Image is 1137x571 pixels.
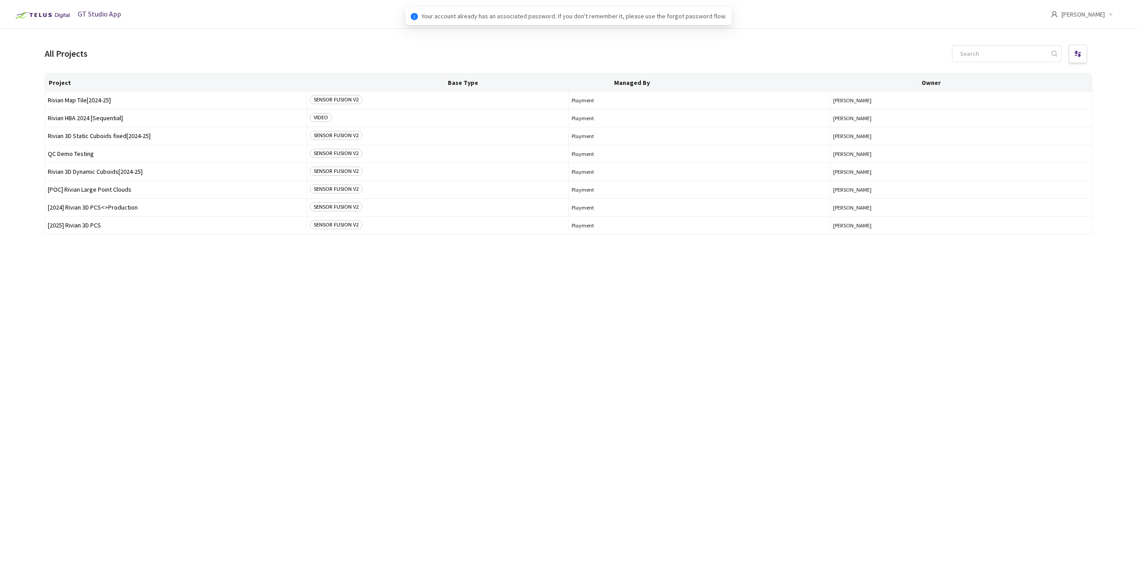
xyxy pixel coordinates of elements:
[310,131,362,140] span: SENSOR FUSION V2
[444,74,611,92] th: Base Type
[833,186,1089,193] button: [PERSON_NAME]
[611,74,918,92] th: Managed By
[833,151,1089,157] button: [PERSON_NAME]
[1108,12,1113,17] span: down
[572,168,828,175] span: Playment
[833,168,1089,175] button: [PERSON_NAME]
[48,168,304,175] span: Rivian 3D Dynamic Cuboids[2024-25]
[955,46,1050,62] input: Search
[48,133,304,139] span: Rivian 3D Static Cuboids fixed[2024-25]
[572,222,828,229] span: Playment
[310,167,362,176] span: SENSOR FUSION V2
[48,204,304,211] span: [2024] Rivian 3D PCS<>Production
[310,95,362,104] span: SENSOR FUSION V2
[411,13,418,20] span: info-circle
[572,204,828,211] span: Playment
[572,186,828,193] span: Playment
[572,151,828,157] span: Playment
[1051,11,1058,18] span: user
[48,115,304,122] span: Rivian HBA 2024 [Sequential]
[45,74,444,92] th: Project
[78,9,121,18] span: GT Studio App
[310,149,362,158] span: SENSOR FUSION V2
[833,204,1089,211] button: [PERSON_NAME]
[48,97,304,104] span: Rivian Map Tile[2024-25]
[48,222,304,229] span: [2025] Rivian 3D PCS
[310,220,362,229] span: SENSOR FUSION V2
[572,97,828,104] span: Playment
[833,133,1089,139] button: [PERSON_NAME]
[833,97,1089,104] button: [PERSON_NAME]
[48,151,304,157] span: QC Demo Testing
[572,133,828,139] span: Playment
[833,222,1089,229] button: [PERSON_NAME]
[310,202,362,211] span: SENSOR FUSION V2
[310,185,362,193] span: SENSOR FUSION V2
[11,8,73,22] img: Telus
[310,113,332,122] span: VIDEO
[833,115,1089,122] button: [PERSON_NAME]
[572,115,828,122] span: Playment
[48,186,304,193] span: [POC] Rivian Large Point Clouds
[918,74,1084,92] th: Owner
[421,11,726,21] span: Your account already has an associated password. If you don't remember it, please use the forgot ...
[45,46,88,60] div: All Projects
